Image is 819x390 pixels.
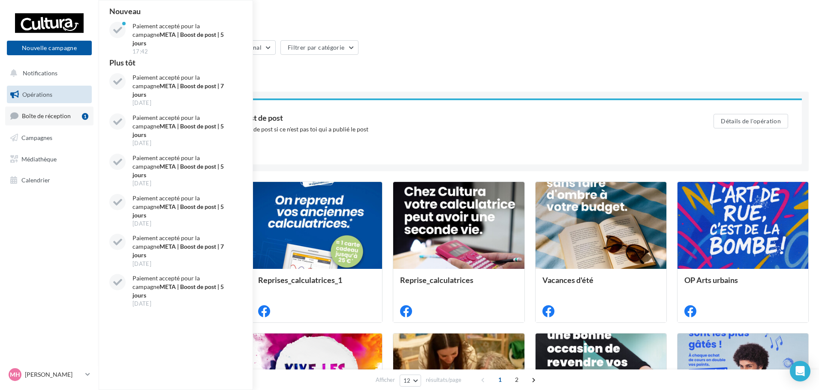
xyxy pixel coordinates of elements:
[22,91,52,98] span: Opérations
[21,134,52,141] span: Campagnes
[25,370,82,379] p: [PERSON_NAME]
[5,150,93,168] a: Médiathèque
[258,276,375,293] div: Reprises_calculatrices_1
[403,377,411,384] span: 12
[7,41,92,55] button: Nouvelle campagne
[10,370,20,379] span: MH
[684,276,801,293] div: OP Arts urbains
[237,125,679,134] div: Boost de post si ce n'est pas toi qui a publié le post
[400,375,422,387] button: 12
[5,64,90,82] button: Notifications
[510,373,524,387] span: 2
[493,373,507,387] span: 1
[22,112,71,119] span: Boîte de réception
[109,81,809,88] div: Opérations recommandées par votre enseigne
[7,366,92,383] a: MH [PERSON_NAME]
[5,86,93,104] a: Opérations
[790,361,810,381] div: Open Intercom Messenger
[237,114,679,122] div: Boost de post
[23,69,57,77] span: Notifications
[280,40,358,55] button: Filtrer par catégorie
[426,376,461,384] span: résultats/page
[714,114,788,128] button: Détails de l'opération
[400,276,517,293] div: Reprise_calculatrices
[5,107,93,125] a: Boîte de réception1
[21,155,57,162] span: Médiathèque
[5,129,93,147] a: Campagnes
[5,171,93,189] a: Calendrier
[376,376,395,384] span: Afficher
[21,176,50,184] span: Calendrier
[82,113,88,120] div: 1
[109,14,809,27] div: Opérations marketing
[542,276,659,293] div: Vacances d'été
